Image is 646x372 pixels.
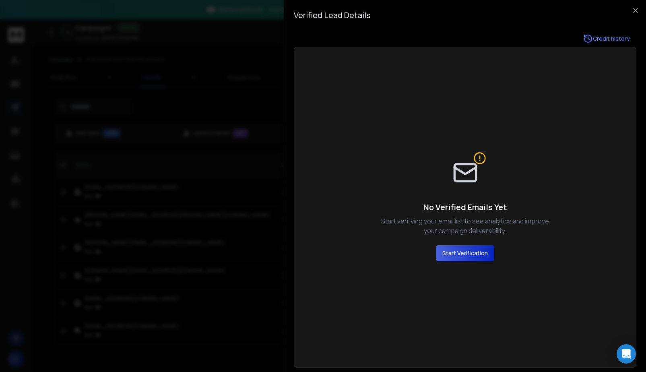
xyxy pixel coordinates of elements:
[577,31,636,47] a: Credit history
[375,202,555,213] h4: No Verified Emails Yet
[436,245,494,261] button: Start Verification
[617,344,636,364] div: Open Intercom Messenger
[294,10,636,21] h3: Verified Lead Details
[375,216,555,236] p: Start verifying your email list to see analytics and improve your campaign deliverability.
